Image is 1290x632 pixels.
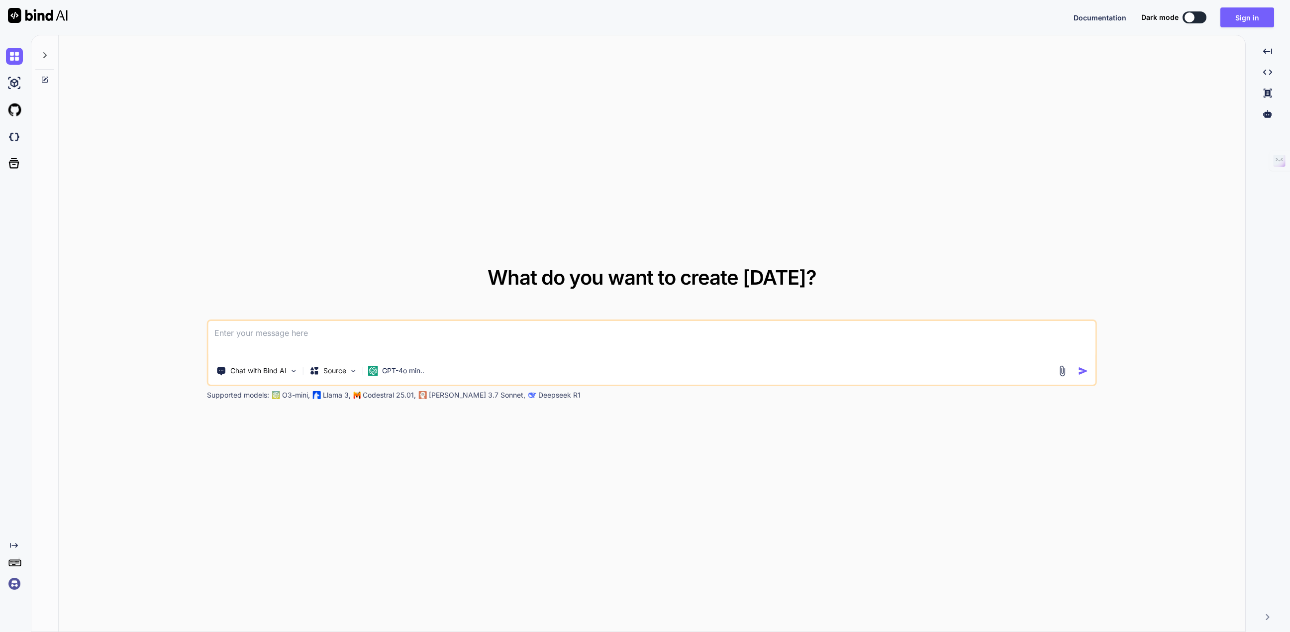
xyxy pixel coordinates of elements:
[488,265,816,290] span: What do you want to create [DATE]?
[6,75,23,92] img: ai-studio
[528,391,536,399] img: claude
[282,390,310,400] p: O3-mini,
[313,391,321,399] img: Llama2
[1057,365,1068,377] img: attachment
[6,48,23,65] img: chat
[382,366,424,376] p: GPT-4o min..
[6,102,23,118] img: githubLight
[349,367,358,375] img: Pick Models
[368,366,378,376] img: GPT-4o mini
[323,366,346,376] p: Source
[272,391,280,399] img: GPT-4
[1220,7,1274,27] button: Sign in
[429,390,525,400] p: [PERSON_NAME] 3.7 Sonnet,
[6,575,23,592] img: signin
[290,367,298,375] img: Pick Tools
[1074,12,1126,23] button: Documentation
[6,128,23,145] img: darkCloudIdeIcon
[1078,366,1089,376] img: icon
[8,8,68,23] img: Bind AI
[1141,12,1179,22] span: Dark mode
[323,390,351,400] p: Llama 3,
[230,366,287,376] p: Chat with Bind AI
[207,390,269,400] p: Supported models:
[354,392,361,399] img: Mistral-AI
[1074,13,1126,22] span: Documentation
[419,391,427,399] img: claude
[363,390,416,400] p: Codestral 25.01,
[538,390,581,400] p: Deepseek R1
